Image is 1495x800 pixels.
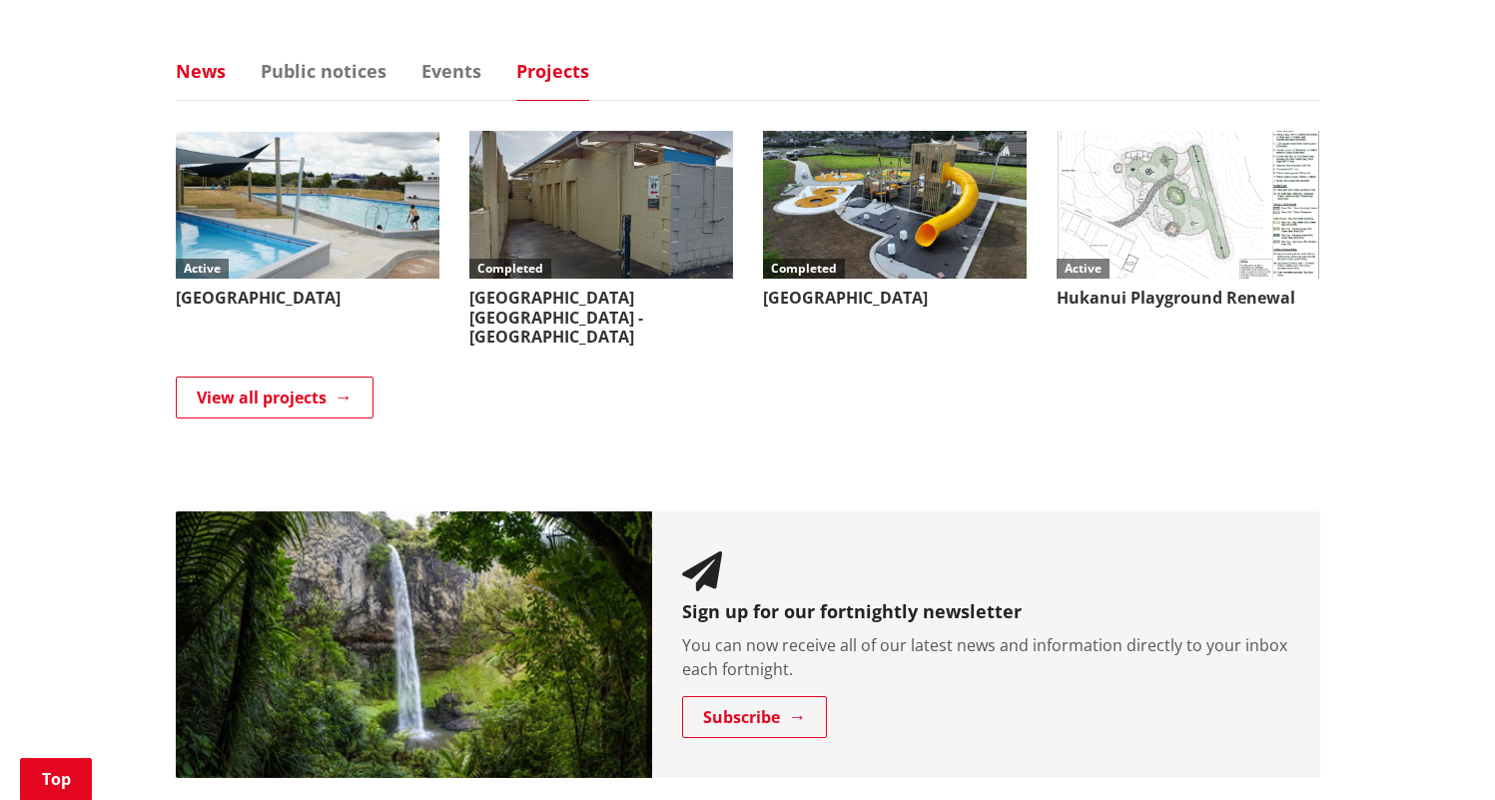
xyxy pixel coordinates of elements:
[1403,716,1475,788] iframe: Messenger Launcher
[469,259,551,279] div: Completed
[763,131,1027,309] a: Completed [GEOGRAPHIC_DATA]
[682,633,1290,681] p: You can now receive all of our latest news and information directly to your inbox each fortnight.
[176,131,439,280] img: PR-1628 Tuakau Aquatic Centre Entranceway
[763,131,1027,280] img: Buckland Road Playground Sept 2024 2
[1057,289,1320,308] h3: Hukanui Playground Renewal
[176,62,226,80] a: News
[469,289,733,347] h3: [GEOGRAPHIC_DATA] [GEOGRAPHIC_DATA] - [GEOGRAPHIC_DATA]
[763,289,1027,308] h3: [GEOGRAPHIC_DATA]
[1057,259,1110,279] div: Active
[469,131,733,280] img: Sunset Beach 3
[20,758,92,800] a: Top
[421,62,481,80] a: Events
[176,289,439,308] h3: [GEOGRAPHIC_DATA]
[176,259,229,279] div: Active
[176,131,439,309] a: Active [GEOGRAPHIC_DATA]
[469,131,733,347] a: Completed [GEOGRAPHIC_DATA] [GEOGRAPHIC_DATA] - [GEOGRAPHIC_DATA]
[261,62,386,80] a: Public notices
[176,377,374,418] a: View all projects
[516,62,589,80] a: Projects
[1057,131,1320,309] a: Active Hukanui Playground Renewal
[1057,131,1320,280] img: PR-21107 Hukanui Playground 3.jpg
[682,696,827,738] a: Subscribe
[763,259,845,279] div: Completed
[682,601,1290,623] h3: Sign up for our fortnightly newsletter
[176,511,653,778] img: Newsletter banner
